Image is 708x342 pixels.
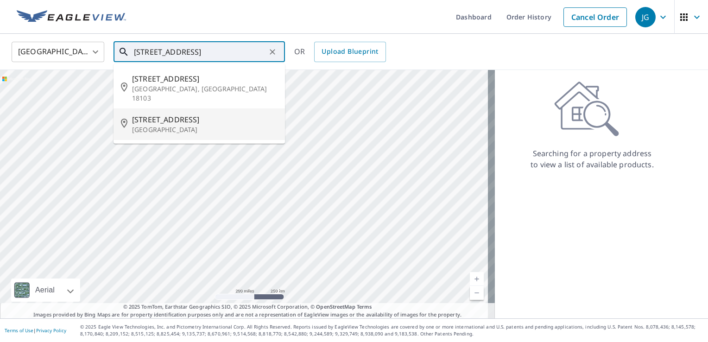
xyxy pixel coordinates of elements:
a: Upload Blueprint [314,42,386,62]
div: OR [294,42,386,62]
a: Privacy Policy [36,327,66,334]
p: [GEOGRAPHIC_DATA], [GEOGRAPHIC_DATA] 18103 [132,84,278,103]
span: [STREET_ADDRESS] [132,73,278,84]
div: JG [635,7,656,27]
a: Current Level 5, Zoom Out [470,286,484,300]
p: © 2025 Eagle View Technologies, Inc. and Pictometry International Corp. All Rights Reserved. Repo... [80,323,703,337]
a: Terms of Use [5,327,33,334]
input: Search by address or latitude-longitude [134,39,266,65]
img: EV Logo [17,10,126,24]
div: [GEOGRAPHIC_DATA] [12,39,104,65]
div: Aerial [32,279,57,302]
span: Upload Blueprint [322,46,378,57]
div: Aerial [11,279,80,302]
p: | [5,328,66,333]
p: Searching for a property address to view a list of available products. [530,148,654,170]
span: © 2025 TomTom, Earthstar Geographics SIO, © 2025 Microsoft Corporation, © [123,303,372,311]
a: OpenStreetMap [316,303,355,310]
span: [STREET_ADDRESS] [132,114,278,125]
p: [GEOGRAPHIC_DATA] [132,125,278,134]
a: Current Level 5, Zoom In [470,272,484,286]
a: Cancel Order [563,7,627,27]
button: Clear [266,45,279,58]
a: Terms [357,303,372,310]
